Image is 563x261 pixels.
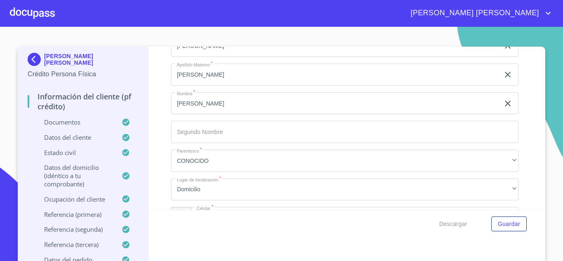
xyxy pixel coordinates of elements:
img: Docupass spot blue [28,53,44,66]
p: Documentos [28,118,122,126]
button: account of current user [404,7,553,20]
p: Datos del domicilio (idéntico a tu comprobante) [28,163,122,188]
button: clear input [503,70,513,80]
div: Domicilio [171,179,518,201]
p: Estado Civil [28,148,122,157]
p: [PERSON_NAME] [PERSON_NAME] [44,53,138,66]
div: CONOCIDO [171,150,518,172]
p: Información del cliente (PF crédito) [28,92,138,111]
button: clear input [503,99,513,108]
p: Referencia (primera) [28,210,122,219]
div: [PERSON_NAME] [PERSON_NAME] [28,53,138,69]
button: Guardar [491,216,527,232]
p: Referencia (segunda) [28,225,122,233]
p: Crédito Persona Física [28,69,138,79]
p: Referencia (tercera) [28,240,122,249]
p: Ocupación del Cliente [28,195,122,203]
button: Descargar [436,216,471,232]
span: [PERSON_NAME] [PERSON_NAME] [404,7,543,20]
span: Guardar [498,219,520,229]
span: Descargar [439,219,467,229]
p: Datos del cliente [28,133,122,141]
